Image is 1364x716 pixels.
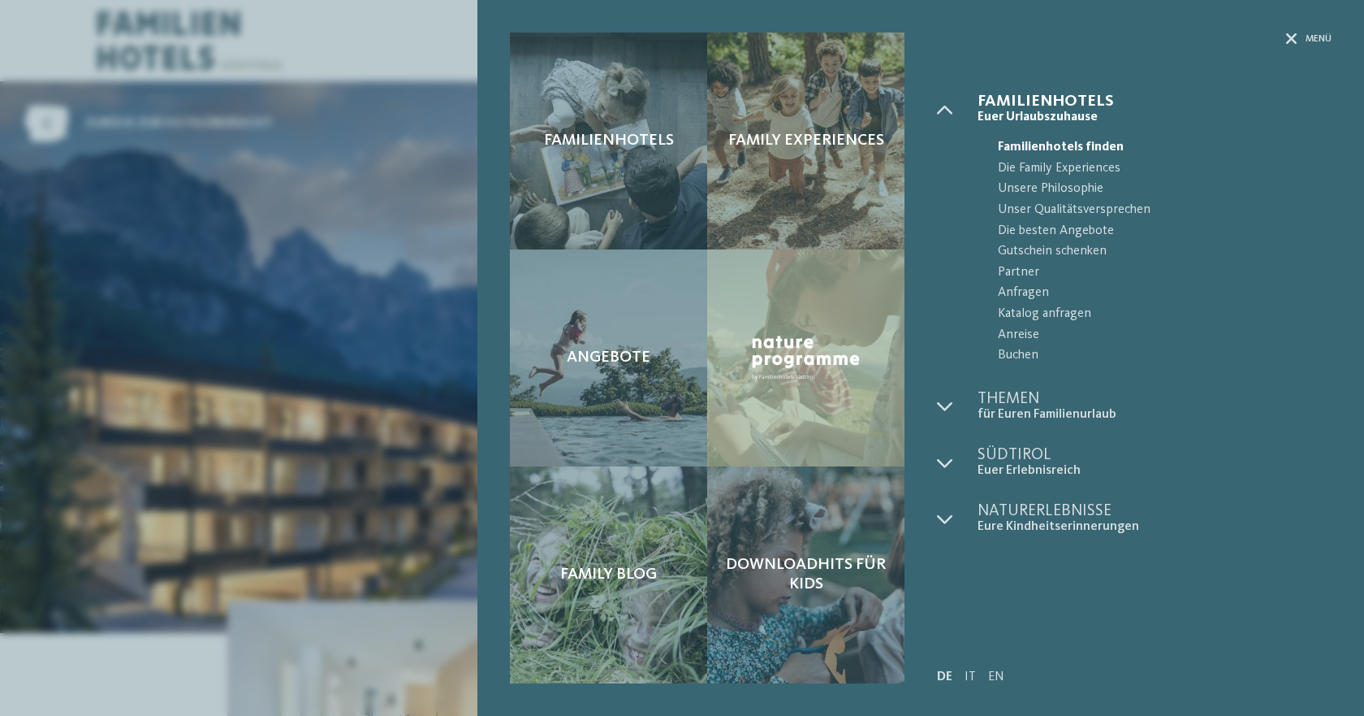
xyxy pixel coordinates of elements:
span: Unser Qualitätsversprechen [998,200,1332,221]
span: Familienhotels [544,131,674,150]
a: Die Family Experiences [978,158,1332,180]
a: Familienhotels finden [978,137,1332,158]
span: Naturerlebnisse [978,503,1332,519]
a: IT [965,670,976,683]
a: Unsere Philosophie [978,179,1332,200]
span: Familienhotels [978,93,1332,110]
span: Familienhotels finden [998,137,1332,158]
span: Südtirol [978,447,1332,463]
span: Euer Urlaubszuhause [978,110,1332,125]
img: Nature Programme [748,332,864,384]
span: Themen [978,391,1332,407]
span: Menü [1306,33,1332,46]
span: Anfragen [998,283,1332,304]
span: Die besten Angebote [998,221,1332,242]
a: Anreise [978,325,1332,346]
span: Eure Kindheitserinnerungen [978,519,1332,535]
a: Anfragen [978,283,1332,304]
a: Unser Qualitätsversprechen [978,200,1332,221]
a: Eine glückliche Familienauszeit in Corvara Family Blog [510,466,707,683]
span: Unsere Philosophie [998,179,1332,200]
span: Euer Erlebnisreich [978,463,1332,479]
a: Naturerlebnisse Eure Kindheitserinnerungen [978,503,1332,535]
a: Partner [978,263,1332,284]
a: Eine glückliche Familienauszeit in Corvara Familienhotels [510,33,707,250]
span: Gutschein schenken [998,241,1332,263]
span: Family Experiences [728,131,884,150]
span: Buchen [998,345,1332,367]
a: Südtirol Euer Erlebnisreich [978,447,1332,479]
a: Themen für Euren Familienurlaub [978,391,1332,423]
span: Anreise [998,325,1332,346]
span: Katalog anfragen [998,304,1332,325]
a: Katalog anfragen [978,304,1332,325]
span: Downloadhits für Kids [723,555,888,594]
a: Gutschein schenken [978,241,1332,263]
span: für Euren Familienurlaub [978,407,1332,423]
span: Partner [998,263,1332,284]
a: Eine glückliche Familienauszeit in Corvara Angebote [510,250,707,466]
span: Die Family Experiences [998,158,1332,180]
a: Eine glückliche Familienauszeit in Corvara Nature Programme [707,250,904,466]
a: EN [988,670,1004,683]
a: Eine glückliche Familienauszeit in Corvara Downloadhits für Kids [707,466,904,683]
a: Buchen [978,345,1332,367]
a: Eine glückliche Familienauszeit in Corvara Family Experiences [707,33,904,250]
span: Family Blog [560,565,657,584]
a: DE [937,670,952,683]
a: Familienhotels Euer Urlaubszuhause [978,93,1332,125]
span: Angebote [567,348,650,367]
a: Die besten Angebote [978,221,1332,242]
